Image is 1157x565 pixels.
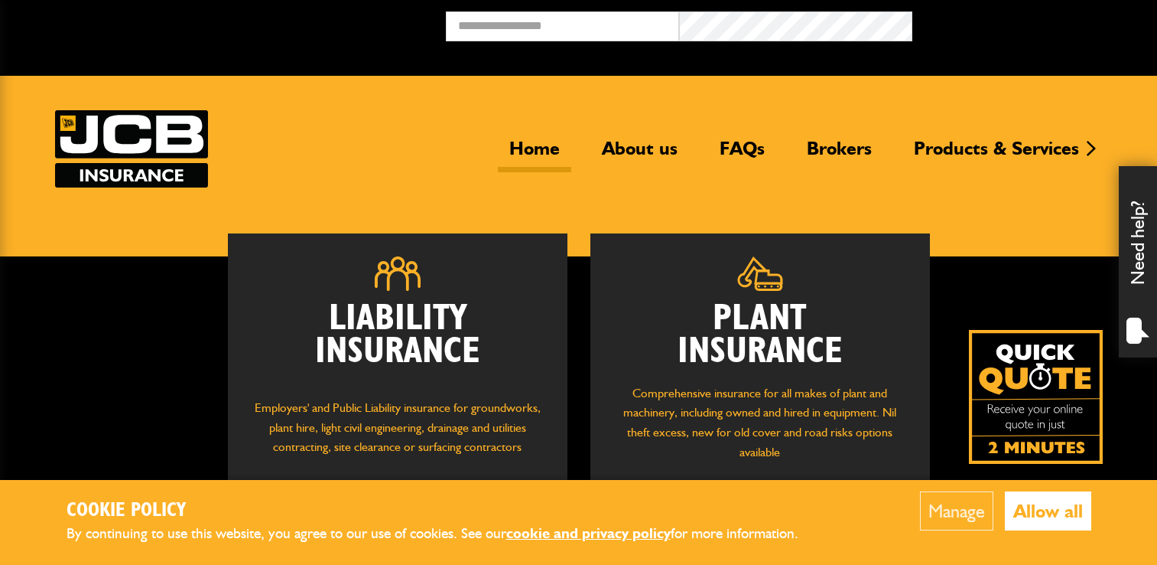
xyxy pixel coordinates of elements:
a: FAQs [708,137,776,172]
a: Home [498,137,571,172]
a: About us [590,137,689,172]
a: JCB Insurance Services [55,110,208,188]
p: Comprehensive insurance for all makes of plant and machinery, including owned and hired in equipm... [613,384,907,462]
a: Products & Services [902,137,1090,172]
button: Allow all [1005,492,1091,531]
h2: Cookie Policy [67,499,824,523]
h2: Plant Insurance [613,302,907,368]
button: Broker Login [912,11,1146,35]
button: Manage [920,492,993,531]
p: Employers' and Public Liability insurance for groundworks, plant hire, light civil engineering, d... [251,398,544,472]
h2: Liability Insurance [251,302,544,384]
p: By continuing to use this website, you agree to our use of cookies. See our for more information. [67,522,824,546]
a: Get your insurance quote isn just 2-minutes [969,330,1103,464]
img: Quick Quote [969,330,1103,464]
div: Need help? [1119,166,1157,358]
a: cookie and privacy policy [506,524,671,542]
a: Brokers [795,137,883,172]
img: JCB Insurance Services logo [55,110,208,188]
